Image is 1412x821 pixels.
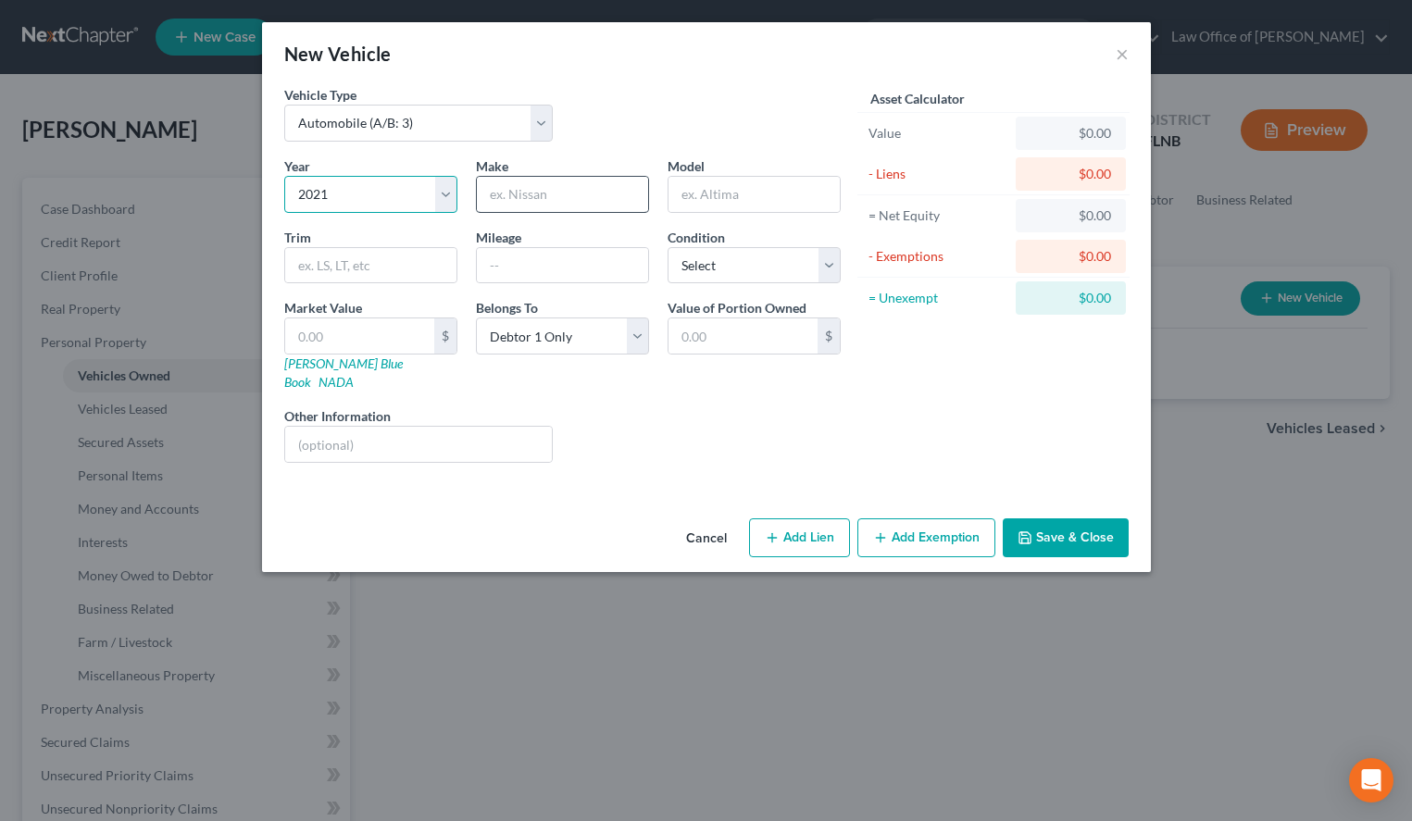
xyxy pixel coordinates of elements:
[285,427,553,462] input: (optional)
[284,355,403,390] a: [PERSON_NAME] Blue Book
[668,228,725,247] label: Condition
[818,318,840,354] div: $
[1031,247,1111,266] div: $0.00
[284,298,362,317] label: Market Value
[284,41,392,67] div: New Vehicle
[284,156,310,176] label: Year
[668,298,806,317] label: Value of Portion Owned
[749,518,850,557] button: Add Lien
[668,156,705,176] label: Model
[1003,518,1129,557] button: Save & Close
[285,248,456,283] input: ex. LS, LT, etc
[284,228,311,247] label: Trim
[1031,124,1111,143] div: $0.00
[476,300,538,316] span: Belongs To
[284,406,391,426] label: Other Information
[868,289,1008,307] div: = Unexempt
[477,177,648,212] input: ex. Nissan
[476,228,521,247] label: Mileage
[868,165,1008,183] div: - Liens
[285,318,434,354] input: 0.00
[1349,758,1393,802] div: Open Intercom Messenger
[1031,289,1111,307] div: $0.00
[857,518,995,557] button: Add Exemption
[1116,43,1129,65] button: ×
[434,318,456,354] div: $
[868,124,1008,143] div: Value
[1031,165,1111,183] div: $0.00
[1031,206,1111,225] div: $0.00
[870,89,965,108] label: Asset Calculator
[868,247,1008,266] div: - Exemptions
[284,85,356,105] label: Vehicle Type
[476,158,508,174] span: Make
[669,177,840,212] input: ex. Altima
[669,318,818,354] input: 0.00
[477,248,648,283] input: --
[868,206,1008,225] div: = Net Equity
[671,520,742,557] button: Cancel
[319,374,354,390] a: NADA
